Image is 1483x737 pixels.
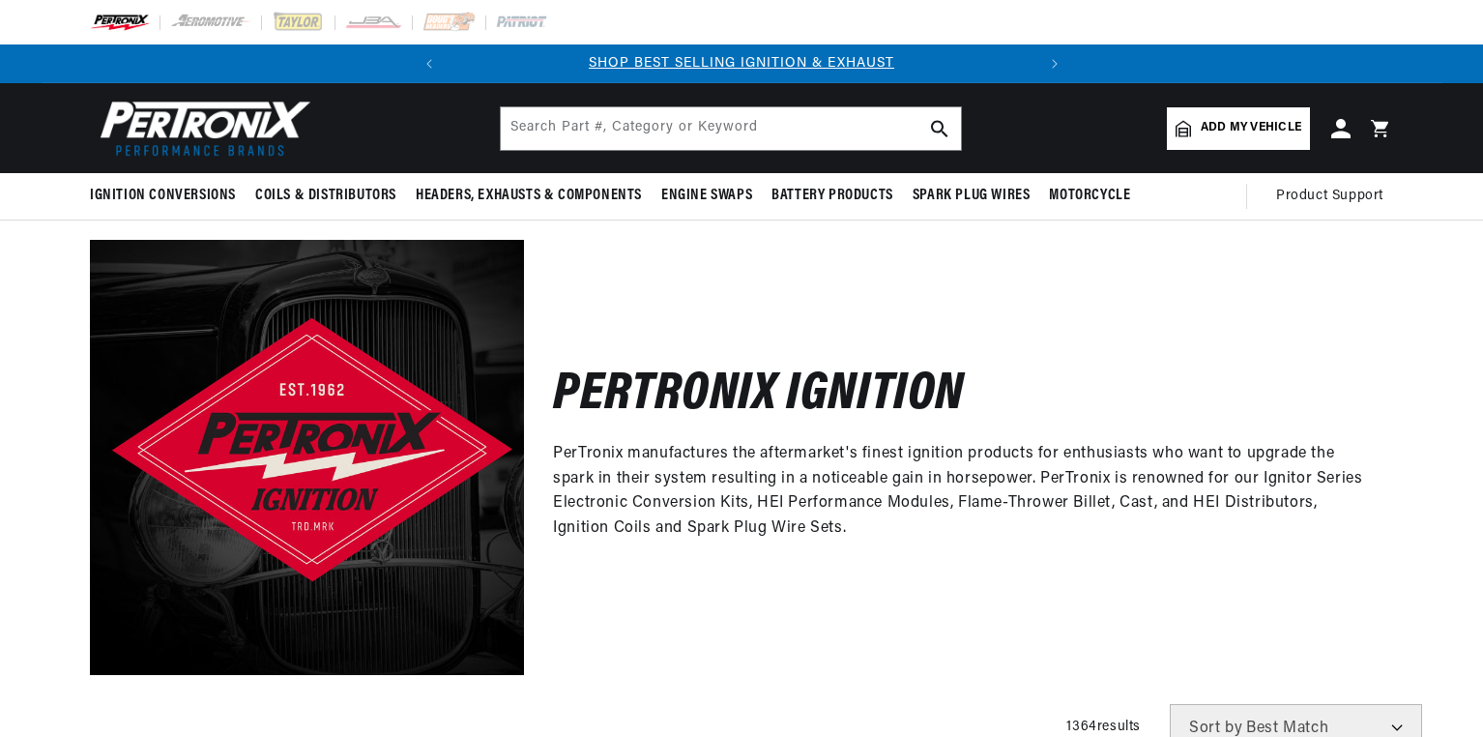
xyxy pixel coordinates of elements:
[406,173,652,219] summary: Headers, Exhausts & Components
[1035,44,1074,83] button: Translation missing: en.sections.announcements.next_announcement
[553,373,964,419] h2: Pertronix Ignition
[918,107,961,150] button: search button
[652,173,762,219] summary: Engine Swaps
[1276,186,1383,207] span: Product Support
[1201,119,1301,137] span: Add my vehicle
[410,44,449,83] button: Translation missing: en.sections.announcements.previous_announcement
[1276,173,1393,220] summary: Product Support
[501,107,961,150] input: Search Part #, Category or Keyword
[449,53,1035,74] div: Announcement
[90,186,236,206] span: Ignition Conversions
[246,173,406,219] summary: Coils & Distributors
[416,186,642,206] span: Headers, Exhausts & Components
[771,186,893,206] span: Battery Products
[90,240,524,674] img: Pertronix Ignition
[553,442,1364,541] p: PerTronix manufactures the aftermarket's finest ignition products for enthusiasts who want to upg...
[913,186,1031,206] span: Spark Plug Wires
[1167,107,1310,150] a: Add my vehicle
[661,186,752,206] span: Engine Swaps
[903,173,1040,219] summary: Spark Plug Wires
[1066,720,1141,734] span: 1364 results
[90,95,312,162] img: Pertronix
[762,173,903,219] summary: Battery Products
[1039,173,1140,219] summary: Motorcycle
[1189,721,1242,736] span: Sort by
[589,56,894,71] a: SHOP BEST SELLING IGNITION & EXHAUST
[449,53,1035,74] div: 1 of 2
[1049,186,1130,206] span: Motorcycle
[90,173,246,219] summary: Ignition Conversions
[255,186,396,206] span: Coils & Distributors
[42,44,1441,83] slideshow-component: Translation missing: en.sections.announcements.announcement_bar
